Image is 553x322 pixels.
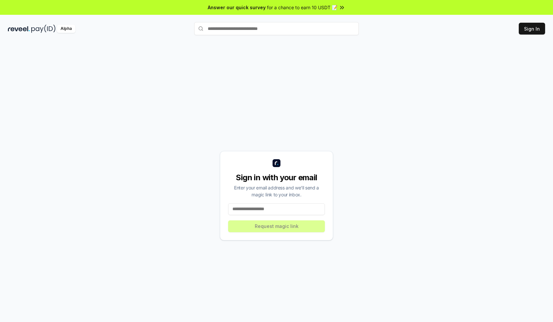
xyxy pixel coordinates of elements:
[228,172,325,183] div: Sign in with your email
[208,4,266,11] span: Answer our quick survey
[8,25,30,33] img: reveel_dark
[57,25,75,33] div: Alpha
[267,4,337,11] span: for a chance to earn 10 USDT 📝
[228,184,325,198] div: Enter your email address and we’ll send a magic link to your inbox.
[31,25,56,33] img: pay_id
[273,159,280,167] img: logo_small
[519,23,545,35] button: Sign In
